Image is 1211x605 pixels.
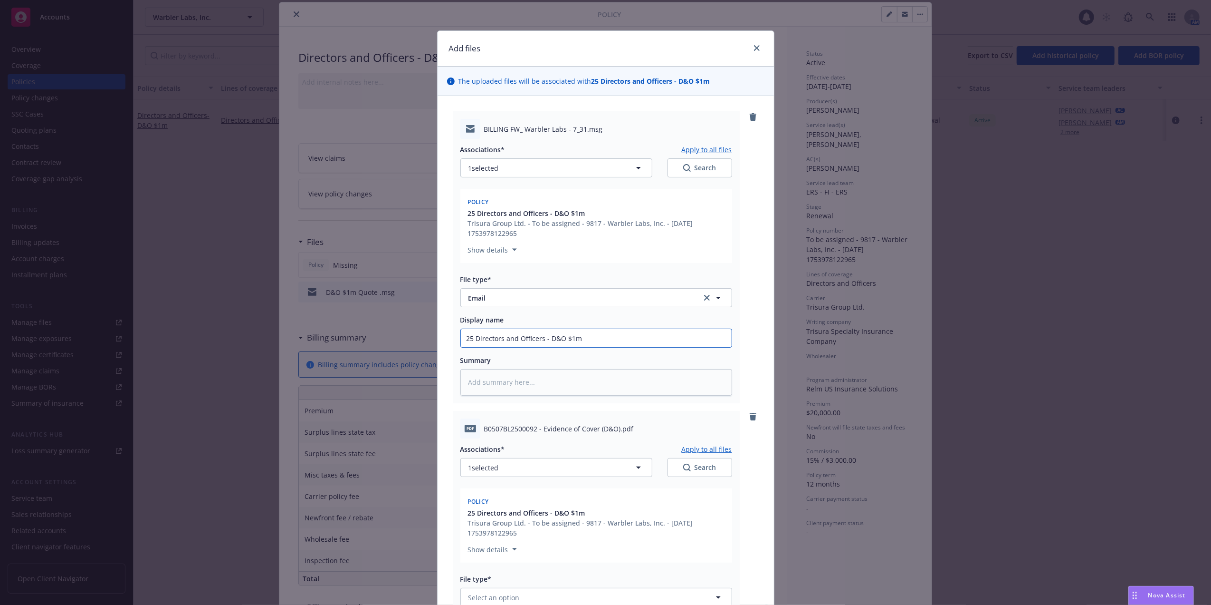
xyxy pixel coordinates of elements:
span: Display name [460,315,504,324]
span: Email [468,293,688,303]
span: File type* [460,275,492,284]
a: clear selection [701,292,713,303]
button: Nova Assist [1128,586,1194,605]
button: Emailclear selection [460,288,732,307]
button: Show details [464,244,521,255]
div: Drag to move [1129,586,1141,605]
span: Nova Assist [1148,591,1186,599]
